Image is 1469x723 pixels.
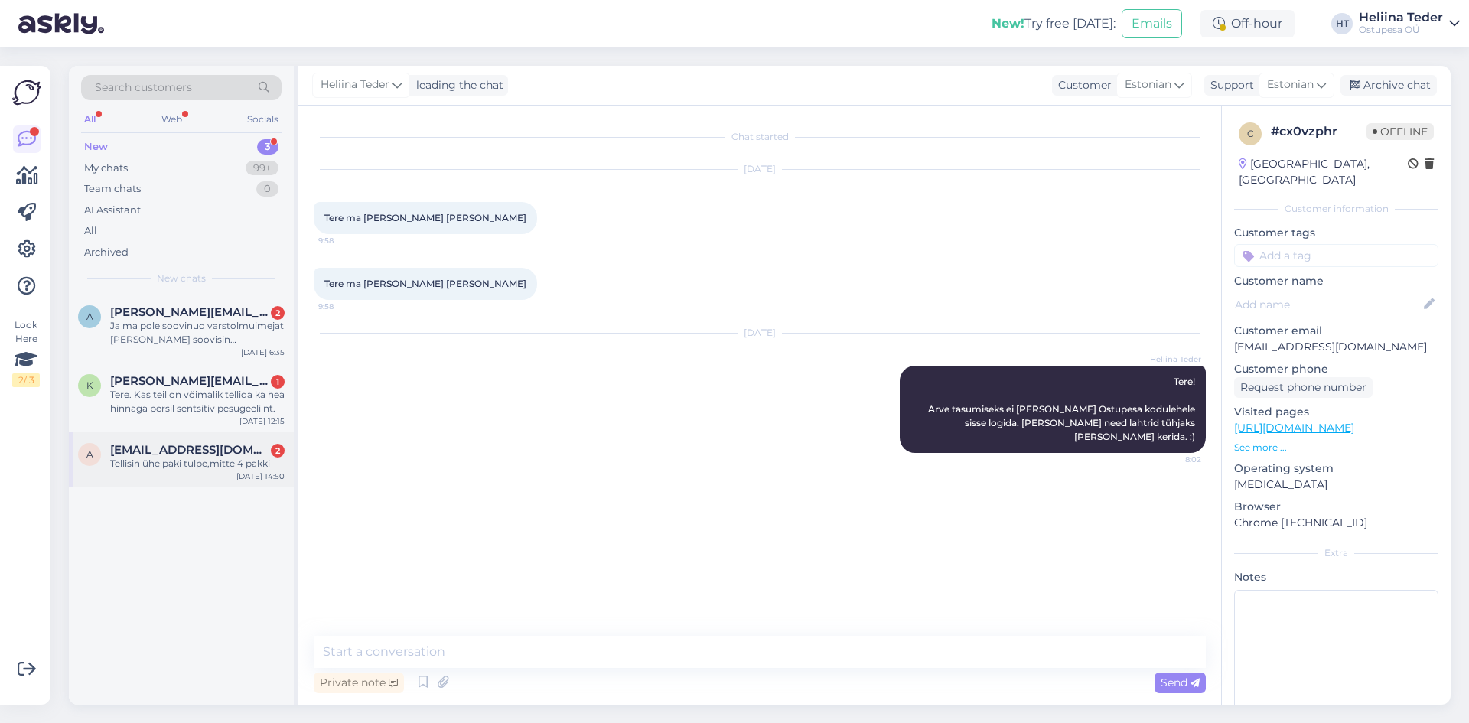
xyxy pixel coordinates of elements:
div: [DATE] 12:15 [239,415,285,427]
div: Off-hour [1200,10,1295,37]
div: HT [1331,13,1353,34]
div: [DATE] 14:50 [236,471,285,482]
div: 0 [256,181,278,197]
p: Customer tags [1234,225,1438,241]
p: Operating system [1234,461,1438,477]
div: Extra [1234,546,1438,560]
span: 8:02 [1144,454,1201,465]
span: Send [1161,676,1200,689]
div: leading the chat [410,77,503,93]
input: Add name [1235,296,1421,313]
div: New [84,139,108,155]
span: a [86,311,93,322]
input: Add a tag [1234,244,1438,267]
div: Ja ma pole soovinud varstolmuimejat [PERSON_NAME] soovisin kuivatusresti. [110,319,285,347]
div: [DATE] [314,326,1206,340]
p: Browser [1234,499,1438,515]
span: Estonian [1125,77,1171,93]
span: Tere! Arve tasumiseks ei [PERSON_NAME] Ostupesa kodulehele sisse logida. [PERSON_NAME] need lahtr... [928,376,1197,442]
span: Tere ma [PERSON_NAME] [PERSON_NAME] [324,212,526,223]
div: 2 / 3 [12,373,40,387]
a: [URL][DOMAIN_NAME] [1234,421,1354,435]
div: Archive chat [1340,75,1437,96]
span: Estonian [1267,77,1314,93]
button: Emails [1122,9,1182,38]
span: a [86,448,93,460]
div: Heliina Teder [1359,11,1443,24]
p: Customer phone [1234,361,1438,377]
span: 9:58 [318,235,376,246]
div: Request phone number [1234,377,1373,398]
div: 99+ [246,161,278,176]
div: Web [158,109,185,129]
div: 2 [271,444,285,458]
p: See more ... [1234,441,1438,454]
div: [DATE] 6:35 [241,347,285,358]
div: My chats [84,161,128,176]
div: Try free [DATE]: [992,15,1116,33]
div: Customer [1052,77,1112,93]
img: Askly Logo [12,78,41,107]
span: Offline [1366,123,1434,140]
p: Visited pages [1234,404,1438,420]
div: [DATE] [314,162,1206,176]
a: Heliina TederOstupesa OÜ [1359,11,1460,36]
div: 1 [271,375,285,389]
div: Archived [84,245,129,260]
span: Tere ma [PERSON_NAME] [PERSON_NAME] [324,278,526,289]
span: k.targama@gmail.ee [110,374,269,388]
p: Chrome [TECHNICAL_ID] [1234,515,1438,531]
span: 9:58 [318,301,376,312]
div: Chat started [314,130,1206,144]
div: Ostupesa OÜ [1359,24,1443,36]
div: Tere. Kas teil on võimalik tellida ka hea hinnaga persil sentsitiv pesugeeli nt. [110,388,285,415]
p: [MEDICAL_DATA] [1234,477,1438,493]
span: Heliina Teder [1144,353,1201,365]
div: Private note [314,673,404,693]
p: Customer name [1234,273,1438,289]
div: Look Here [12,318,40,387]
p: Customer email [1234,323,1438,339]
b: New! [992,16,1024,31]
span: Heliina Teder [321,77,389,93]
div: 3 [257,139,278,155]
span: agnes.raudsepp.001@mail.ee [110,305,269,319]
p: [EMAIL_ADDRESS][DOMAIN_NAME] [1234,339,1438,355]
div: Customer information [1234,202,1438,216]
div: [GEOGRAPHIC_DATA], [GEOGRAPHIC_DATA] [1239,156,1408,188]
div: Tellisin ühe paki tulpe,mitte 4 pakki [110,457,285,471]
div: All [81,109,99,129]
div: 2 [271,306,285,320]
div: Socials [244,109,282,129]
div: Support [1204,77,1254,93]
div: Team chats [84,181,141,197]
div: # cx0vzphr [1271,122,1366,141]
span: New chats [157,272,206,285]
span: k [86,379,93,391]
p: Notes [1234,569,1438,585]
span: Search customers [95,80,192,96]
span: annabrett7@hotmail.com [110,443,269,457]
span: c [1247,128,1254,139]
div: All [84,223,97,239]
div: AI Assistant [84,203,141,218]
